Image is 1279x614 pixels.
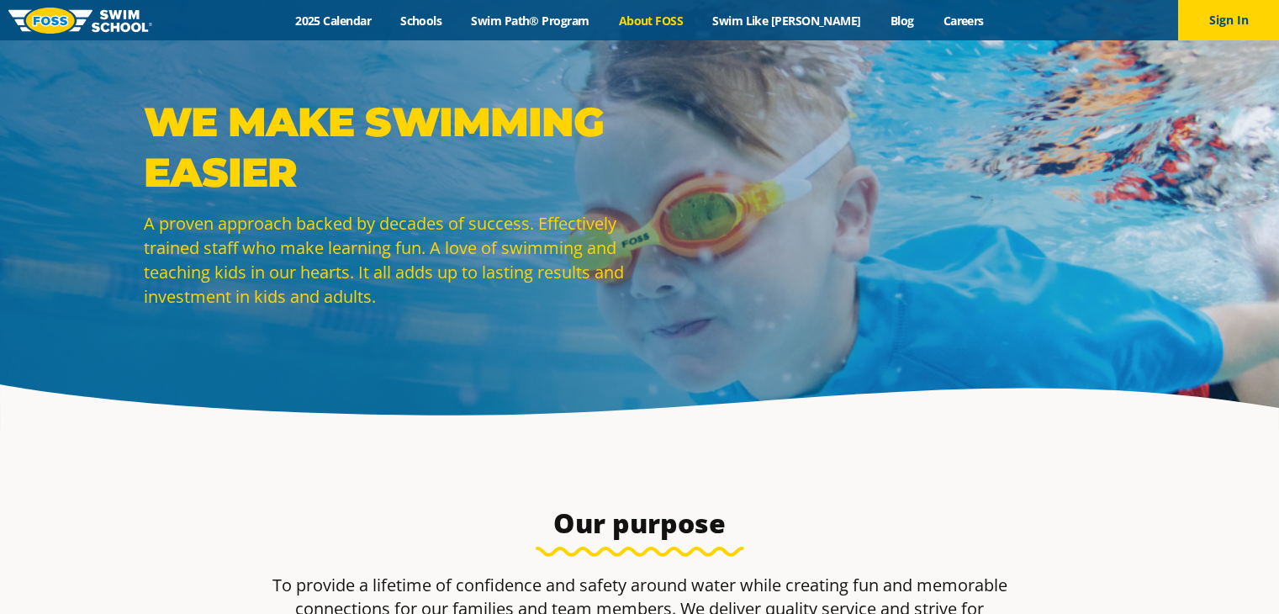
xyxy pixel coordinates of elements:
[386,13,457,29] a: Schools
[457,13,604,29] a: Swim Path® Program
[604,13,698,29] a: About FOSS
[928,13,998,29] a: Careers
[281,13,386,29] a: 2025 Calendar
[144,211,632,309] p: A proven approach backed by decades of success. Effectively trained staff who make learning fun. ...
[8,8,152,34] img: FOSS Swim School Logo
[243,506,1037,540] h3: Our purpose
[875,13,928,29] a: Blog
[144,97,632,198] p: WE MAKE SWIMMING EASIER
[698,13,876,29] a: Swim Like [PERSON_NAME]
